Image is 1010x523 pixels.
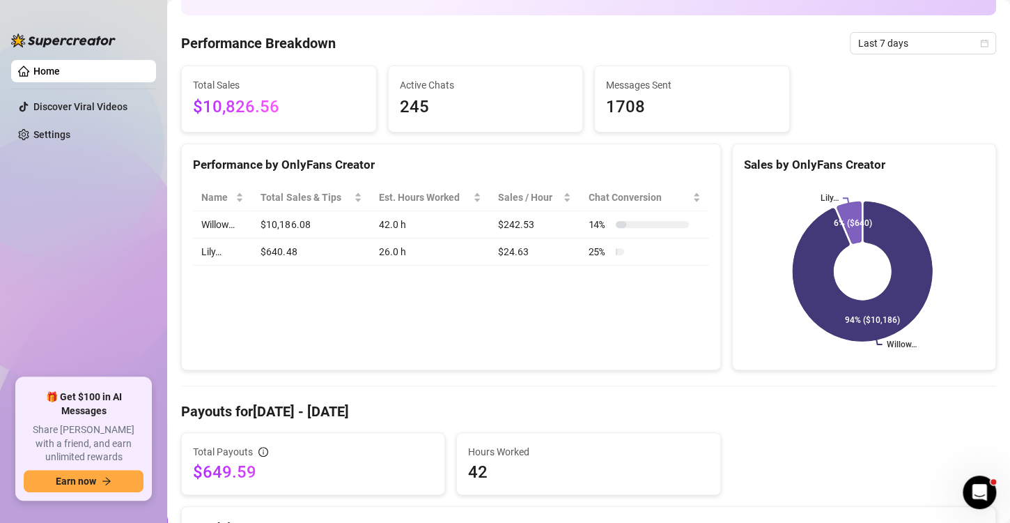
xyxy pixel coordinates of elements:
a: Discover Viral Videos [33,101,127,112]
span: Earn now [56,476,96,487]
span: 🎁 Get $100 in AI Messages [24,391,143,418]
span: Total Payouts [193,444,253,460]
th: Sales / Hour [490,184,580,211]
td: $24.63 [490,238,580,266]
text: Willow… [886,340,916,349]
a: Settings [33,129,70,140]
span: Name [201,190,233,205]
span: $10,826.56 [193,94,365,121]
text: Lily… [820,193,838,203]
td: $10,186.08 [252,211,371,238]
span: Last 7 days [858,33,988,54]
span: Hours Worked [468,444,708,460]
th: Total Sales & Tips [252,184,371,211]
button: Earn nowarrow-right [24,470,143,492]
span: Share [PERSON_NAME] with a friend, and earn unlimited rewards [24,423,143,464]
span: Sales / Hour [498,190,560,205]
span: 42 [468,461,708,483]
span: Total Sales & Tips [261,190,351,205]
td: 26.0 h [371,238,490,266]
span: 25 % [588,244,610,259]
th: Chat Conversion [580,184,708,211]
span: 1708 [606,94,778,121]
iframe: Intercom live chat [963,476,996,509]
span: Active Chats [400,77,572,93]
h4: Performance Breakdown [181,33,336,53]
span: info-circle [258,447,268,457]
td: $242.53 [490,211,580,238]
span: Chat Conversion [588,190,689,205]
a: Home [33,66,60,77]
td: 42.0 h [371,211,490,238]
span: calendar [980,39,988,47]
span: Messages Sent [606,77,778,93]
img: logo-BBDzfeDw.svg [11,33,116,47]
div: Sales by OnlyFans Creator [744,156,984,174]
h4: Payouts for [DATE] - [DATE] [181,402,996,421]
span: Total Sales [193,77,365,93]
div: Performance by OnlyFans Creator [193,156,709,174]
td: $640.48 [252,238,371,266]
td: Lily… [193,238,252,266]
span: 245 [400,94,572,121]
span: 14 % [588,217,610,232]
th: Name [193,184,252,211]
div: Est. Hours Worked [379,190,470,205]
span: $649.59 [193,461,433,483]
td: Willow… [193,211,252,238]
span: arrow-right [102,476,111,486]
